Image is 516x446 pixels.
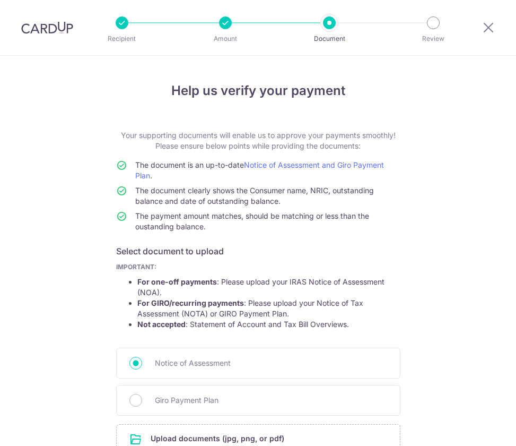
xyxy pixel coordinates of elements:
[92,33,152,44] p: Recipient
[137,298,400,319] li: : Please upload your Notice of Tax Assessment (NOTA) or GIRO Payment Plan.
[447,414,505,441] iframe: Opens a widget where you can find more information
[135,160,384,180] span: The document is an up-to-date .
[196,33,255,44] p: Amount
[155,394,387,407] span: Giro Payment Plan
[137,298,244,307] strong: For GIRO/recurring payments
[137,277,217,286] strong: For one-off payments
[404,33,463,44] p: Review
[135,160,384,180] a: Notice of Assessment and Giro Payment Plan
[155,357,387,370] span: Notice of Assessment
[21,21,73,34] img: CardUp
[137,320,186,329] strong: Not accepted
[137,319,400,330] li: : Statement of Account and Tax Bill Overviews.
[137,277,400,298] li: : Please upload your IRAS Notice of Assessment (NOA).
[135,186,374,205] span: The document clearly shows the Consumer name, NRIC, outstanding balance and date of outstanding b...
[116,245,400,258] h6: Select document to upload
[116,130,400,151] p: Your supporting documents will enable us to approve your payments smoothly! Please ensure below p...
[135,211,369,231] span: The payment amount matches, should be matching or less than the oustanding balance.
[116,263,156,271] b: IMPORTANT:
[116,81,400,100] h4: Help us verify your payment
[300,33,359,44] p: Document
